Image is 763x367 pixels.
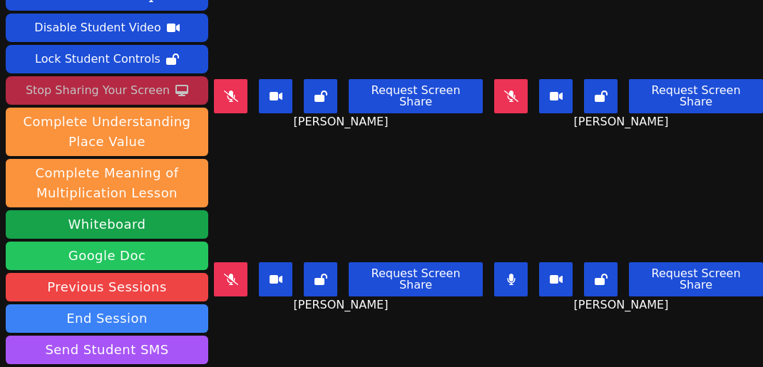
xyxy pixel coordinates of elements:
span: [PERSON_NAME] [294,296,392,314]
button: Whiteboard [6,210,208,239]
button: Request Screen Share [349,262,483,296]
a: Google Doc [6,242,208,270]
span: [PERSON_NAME] [574,296,672,314]
span: [PERSON_NAME] [294,113,392,130]
button: Complete Understanding Place Value [6,108,208,156]
div: Disable Student Video [34,16,160,39]
button: Disable Student Video [6,14,208,42]
button: Request Screen Share [629,262,763,296]
button: Request Screen Share [349,79,483,113]
button: Send Student SMS [6,336,208,364]
button: End Session [6,304,208,333]
a: Previous Sessions [6,273,208,301]
button: Stop Sharing Your Screen [6,76,208,105]
div: Lock Student Controls [35,48,160,71]
span: [PERSON_NAME] [574,113,672,130]
div: Stop Sharing Your Screen [26,79,170,102]
button: Request Screen Share [629,79,763,113]
button: Complete Meaning of Multiplication Lesson [6,159,208,207]
button: Lock Student Controls [6,45,208,73]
